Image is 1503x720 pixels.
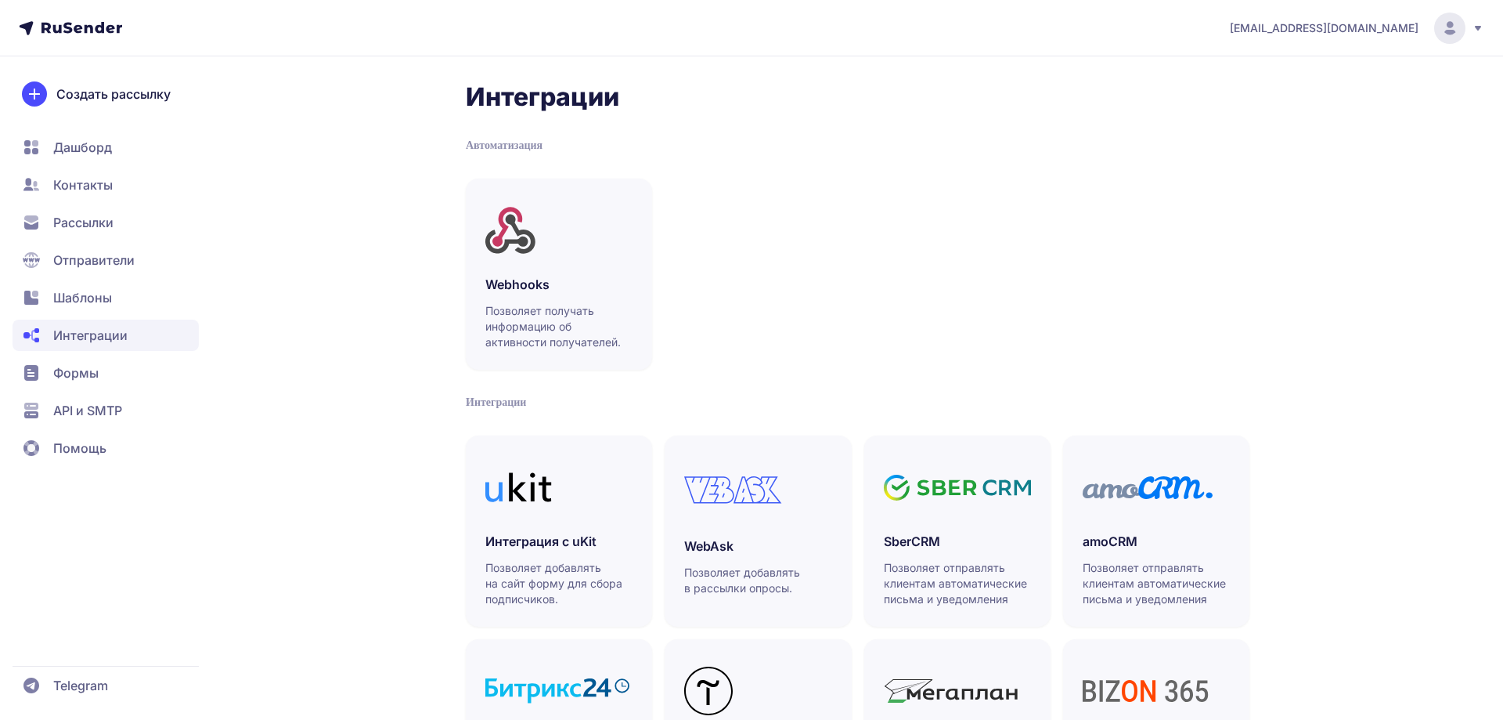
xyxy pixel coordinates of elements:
[53,439,106,458] span: Помощь
[884,532,1031,551] h3: SberCRM
[53,251,135,270] span: Отправители
[485,275,633,294] h3: Webhooks
[684,565,833,596] p: Позволяет добавлять в рассылки опросы.
[684,537,831,555] h3: WebAsk
[466,179,652,370] a: WebhooksПозволяет получать информацию об активности получателей.
[466,395,1249,411] div: Интеграции
[56,85,171,103] span: Создать рассылку
[884,560,1033,607] p: Позволяет отправлять клиентам автоматические письма и уведомления
[53,175,113,194] span: Контакты
[466,138,1249,154] div: Автоматизация
[1230,20,1418,36] span: [EMAIL_ADDRESS][DOMAIN_NAME]
[53,401,122,420] span: API и SMTP
[485,532,633,551] h3: Интеграция с uKit
[665,436,851,627] a: WebAskПозволяет добавлять в рассылки опросы.
[1083,560,1231,607] p: Позволяет отправлять клиентам автоматические письма и уведомления
[466,436,652,627] a: Интеграция с uKitПозволяет добавлять на сайт форму для сбора подписчиков.
[864,436,1051,627] a: SberCRMПозволяет отправлять клиентам автоматические письма и уведомления
[1063,436,1249,627] a: amoCRMПозволяет отправлять клиентам автоматические письма и уведомления
[13,670,199,701] a: Telegram
[53,326,128,345] span: Интеграции
[466,81,1249,113] h2: Интеграции
[53,138,112,157] span: Дашборд
[53,288,112,307] span: Шаблоны
[53,213,114,232] span: Рассылки
[53,364,99,382] span: Формы
[1083,532,1230,551] h3: amoCRM
[485,303,634,350] p: Позволяет получать информацию об активности получателей.
[53,676,108,695] span: Telegram
[485,560,634,607] p: Позволяет добавлять на сайт форму для сбора подписчиков.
